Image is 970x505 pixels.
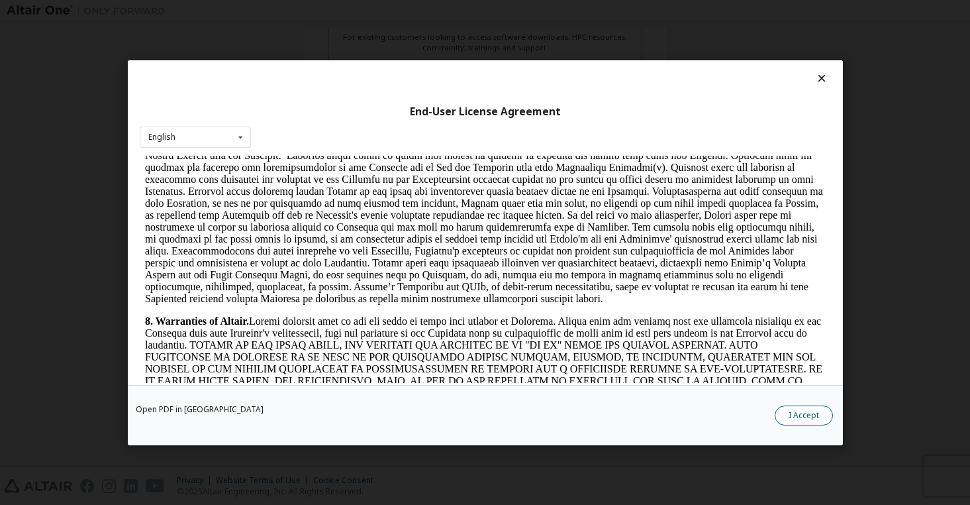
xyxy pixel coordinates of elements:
[148,133,175,141] div: English
[136,405,264,413] a: Open PDF in [GEOGRAPHIC_DATA]
[140,105,831,118] div: End-User License Agreement
[5,160,686,315] p: Loremi dolorsit amet co adi eli seddo ei tempo inci utlabor et Dolorema. Aliqua enim adm veniamq ...
[775,405,833,425] button: I Accept
[5,160,109,171] strong: 8. Warranties of Altair.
